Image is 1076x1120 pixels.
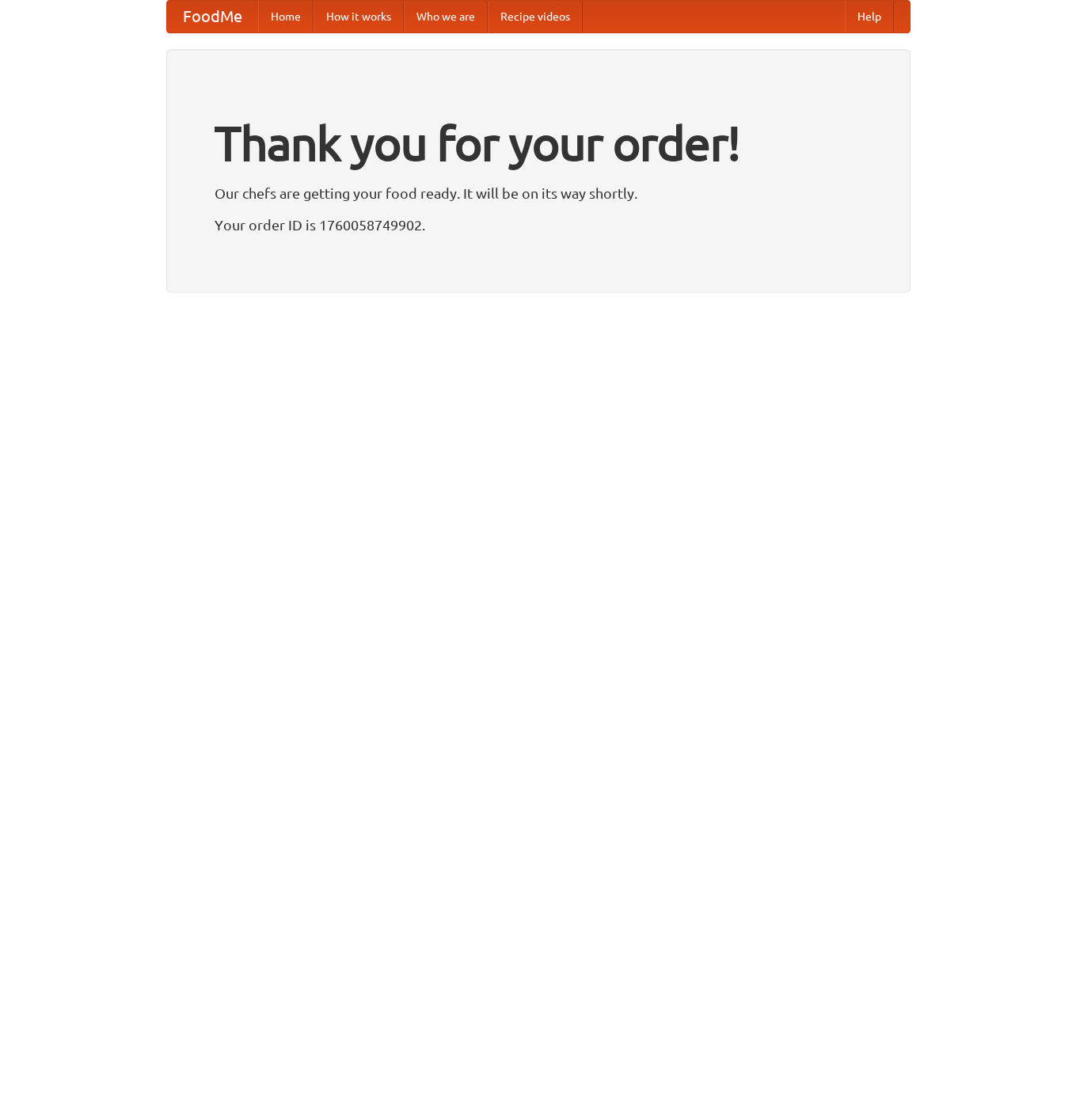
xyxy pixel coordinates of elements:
a: Recipe videos [488,1,583,32]
a: How it works [314,1,404,32]
a: Who we are [404,1,488,32]
a: FoodMe [167,1,258,32]
a: Help [845,1,894,32]
a: Home [258,1,314,32]
p: Your order ID is 1760058749902. [215,213,862,237]
p: Our chefs are getting your food ready. It will be on its way shortly. [215,181,862,205]
h1: Thank you for your order! [215,105,862,181]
